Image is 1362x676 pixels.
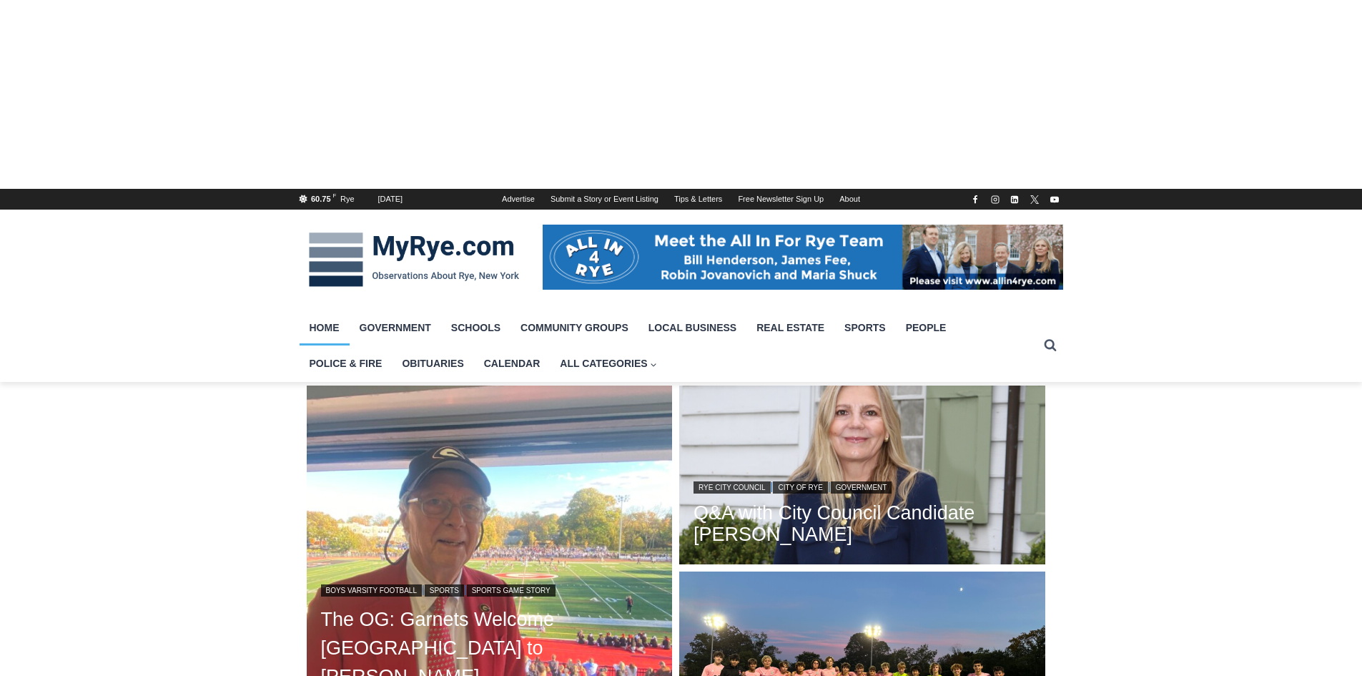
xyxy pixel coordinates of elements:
[425,584,464,597] a: Sports
[550,346,667,381] a: All Categories
[746,310,834,346] a: Real Estate
[300,346,393,381] a: Police & Fire
[321,581,658,598] div: | |
[1046,191,1063,208] a: YouTube
[987,191,1004,208] a: Instagram
[494,189,868,210] nav: Secondary Navigation
[834,310,896,346] a: Sports
[300,310,350,346] a: Home
[896,310,957,346] a: People
[694,502,1031,545] a: Q&A with City Council Candidate [PERSON_NAME]
[543,189,666,210] a: Submit a Story or Event Listing
[510,310,638,346] a: Community Groups
[730,189,831,210] a: Free Newsletter Sign Up
[967,191,984,208] a: Facebook
[543,225,1063,289] img: All in for Rye
[350,310,441,346] a: Government
[1026,191,1043,208] a: X
[638,310,746,346] a: Local Business
[474,346,551,381] a: Calendar
[340,193,355,206] div: Rye
[831,481,892,494] a: Government
[773,481,827,494] a: City of Rye
[300,310,1037,382] nav: Primary Navigation
[392,346,473,381] a: Obituaries
[679,386,1045,569] a: Read More Q&A with City Council Candidate Maria Tufvesson Shuck
[311,195,331,203] span: 60.75
[1037,333,1063,358] button: View Search Form
[1006,191,1023,208] a: Linkedin
[666,189,730,210] a: Tips & Letters
[494,189,543,210] a: Advertise
[560,356,657,371] span: All Categories
[694,478,1031,495] div: | |
[333,192,337,199] span: F
[831,189,868,210] a: About
[694,481,771,494] a: Rye City Council
[378,193,403,206] div: [DATE]
[679,386,1045,569] img: (PHOTO: City council candidate Maria Tufvesson Shuck.)
[467,584,556,597] a: Sports Game Story
[321,584,422,597] a: Boys Varsity Football
[300,222,528,297] img: MyRye.com
[441,310,510,346] a: Schools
